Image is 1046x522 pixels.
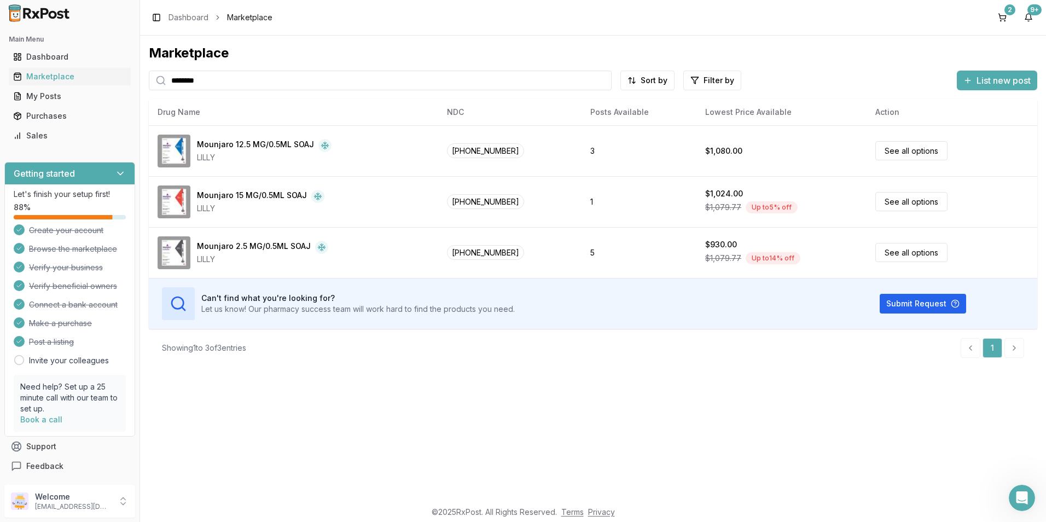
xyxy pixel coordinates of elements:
iframe: Intercom live chat [1009,485,1035,511]
span: Browse the marketplace [29,243,117,254]
div: Mounjaro 15 MG/0.5ML SOAJ [197,190,307,203]
div: Up to 5 % off [746,201,798,213]
div: Marketplace [13,71,126,82]
span: [PHONE_NUMBER] [447,194,524,209]
div: Showing 1 to 3 of 3 entries [162,343,246,353]
a: See all options [875,192,948,211]
a: 1 [983,338,1002,358]
span: Sort by [641,75,667,86]
p: Let us know! Our pharmacy success team will work hard to find the products you need. [201,304,515,315]
span: $1,079.77 [705,202,741,213]
a: Book a call [20,415,62,424]
button: Sort by [620,71,675,90]
p: Let's finish your setup first! [14,189,126,200]
span: Connect a bank account [29,299,118,310]
a: Marketplace [9,67,131,86]
span: Marketplace [227,12,272,23]
button: Support [4,437,135,456]
th: Lowest Price Available [696,99,867,125]
button: Submit Request [880,294,966,314]
div: 2 [1004,4,1015,15]
td: 1 [582,176,696,227]
span: List new post [977,74,1031,87]
h3: Can't find what you're looking for? [201,293,515,304]
button: 2 [993,9,1011,26]
span: Post a listing [29,337,74,347]
button: Feedback [4,456,135,476]
div: $1,080.00 [705,146,742,156]
td: 5 [582,227,696,278]
span: 88 % [14,202,31,213]
div: Dashboard [13,51,126,62]
div: LILLY [197,152,332,163]
a: Dashboard [168,12,208,23]
button: My Posts [4,88,135,105]
div: Up to 14 % off [746,252,800,264]
span: [PHONE_NUMBER] [447,245,524,260]
a: Dashboard [9,47,131,67]
nav: pagination [961,338,1024,358]
span: $1,079.77 [705,253,741,264]
nav: breadcrumb [168,12,272,23]
img: Mounjaro 2.5 MG/0.5ML SOAJ [158,236,190,269]
a: Invite your colleagues [29,355,109,366]
span: Make a purchase [29,318,92,329]
span: Feedback [26,461,63,472]
a: Privacy [588,507,615,517]
a: Terms [561,507,584,517]
th: Posts Available [582,99,696,125]
div: My Posts [13,91,126,102]
img: RxPost Logo [4,4,74,22]
div: $930.00 [705,239,737,250]
button: Sales [4,127,135,144]
p: Need help? Set up a 25 minute call with our team to set up. [20,381,119,414]
h3: Getting started [14,167,75,180]
div: 9+ [1027,4,1042,15]
button: 9+ [1020,9,1037,26]
div: Marketplace [149,44,1037,62]
p: [EMAIL_ADDRESS][DOMAIN_NAME] [35,502,111,511]
div: Sales [13,130,126,141]
h2: Main Menu [9,35,131,44]
a: List new post [957,76,1037,87]
span: Verify beneficial owners [29,281,117,292]
span: Filter by [704,75,734,86]
div: Mounjaro 12.5 MG/0.5ML SOAJ [197,139,314,152]
th: Drug Name [149,99,438,125]
a: See all options [875,243,948,262]
a: See all options [875,141,948,160]
div: Purchases [13,111,126,121]
span: Create your account [29,225,103,236]
p: Welcome [35,491,111,502]
td: 3 [582,125,696,176]
th: NDC [438,99,582,125]
div: LILLY [197,254,328,265]
th: Action [867,99,1037,125]
img: Mounjaro 12.5 MG/0.5ML SOAJ [158,135,190,167]
button: List new post [957,71,1037,90]
button: Dashboard [4,48,135,66]
div: Mounjaro 2.5 MG/0.5ML SOAJ [197,241,311,254]
div: LILLY [197,203,324,214]
span: [PHONE_NUMBER] [447,143,524,158]
button: Marketplace [4,68,135,85]
a: My Posts [9,86,131,106]
button: Purchases [4,107,135,125]
span: Verify your business [29,262,103,273]
div: $1,024.00 [705,188,743,199]
img: Mounjaro 15 MG/0.5ML SOAJ [158,185,190,218]
a: Sales [9,126,131,146]
img: User avatar [11,492,28,510]
a: Purchases [9,106,131,126]
button: Filter by [683,71,741,90]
